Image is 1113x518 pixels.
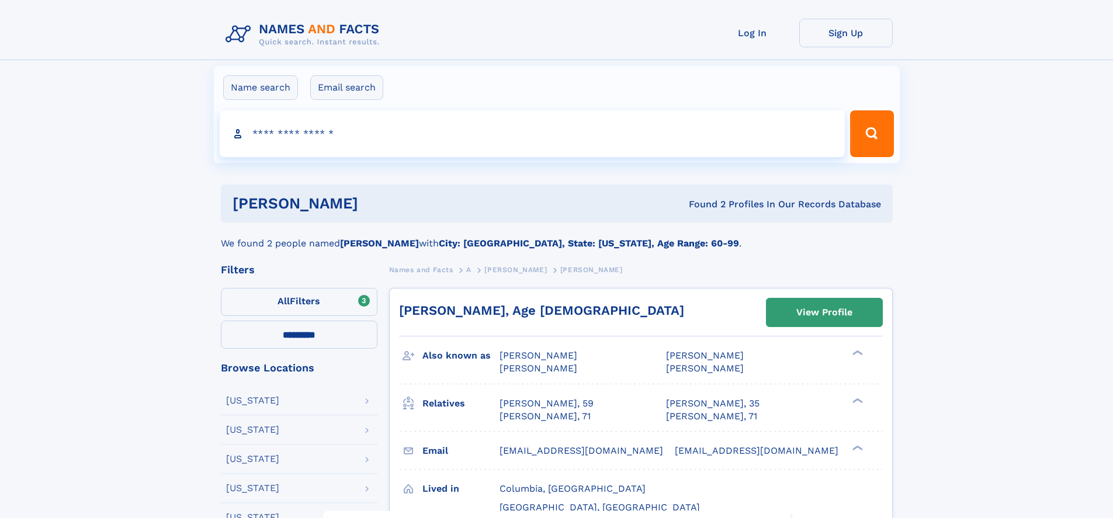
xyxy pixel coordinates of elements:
[796,299,852,326] div: View Profile
[422,479,500,499] h3: Lived in
[389,262,453,277] a: Names and Facts
[767,298,882,326] a: View Profile
[850,397,864,404] div: ❯
[226,396,279,405] div: [US_STATE]
[221,265,377,275] div: Filters
[500,410,591,423] a: [PERSON_NAME], 71
[666,397,760,410] a: [PERSON_NAME], 35
[675,445,838,456] span: [EMAIL_ADDRESS][DOMAIN_NAME]
[666,410,757,423] a: [PERSON_NAME], 71
[666,350,744,361] span: [PERSON_NAME]
[560,266,623,274] span: [PERSON_NAME]
[666,363,744,374] span: [PERSON_NAME]
[466,262,471,277] a: A
[221,288,377,316] label: Filters
[221,223,893,251] div: We found 2 people named with .
[226,454,279,464] div: [US_STATE]
[226,484,279,493] div: [US_STATE]
[523,198,881,211] div: Found 2 Profiles In Our Records Database
[850,110,893,157] button: Search Button
[484,262,547,277] a: [PERSON_NAME]
[233,196,523,211] h1: [PERSON_NAME]
[422,346,500,366] h3: Also known as
[340,238,419,249] b: [PERSON_NAME]
[500,363,577,374] span: [PERSON_NAME]
[399,303,684,318] a: [PERSON_NAME], Age [DEMOGRAPHIC_DATA]
[220,110,845,157] input: search input
[500,397,594,410] a: [PERSON_NAME], 59
[500,445,663,456] span: [EMAIL_ADDRESS][DOMAIN_NAME]
[500,502,700,513] span: [GEOGRAPHIC_DATA], [GEOGRAPHIC_DATA]
[466,266,471,274] span: A
[221,19,389,50] img: Logo Names and Facts
[500,483,646,494] span: Columbia, [GEOGRAPHIC_DATA]
[799,19,893,47] a: Sign Up
[500,350,577,361] span: [PERSON_NAME]
[226,425,279,434] div: [US_STATE]
[706,19,799,47] a: Log In
[850,349,864,357] div: ❯
[221,363,377,373] div: Browse Locations
[223,75,298,100] label: Name search
[310,75,383,100] label: Email search
[484,266,547,274] span: [PERSON_NAME]
[850,444,864,451] div: ❯
[422,441,500,461] h3: Email
[278,295,290,307] span: All
[439,238,739,249] b: City: [GEOGRAPHIC_DATA], State: [US_STATE], Age Range: 60-99
[422,394,500,413] h3: Relatives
